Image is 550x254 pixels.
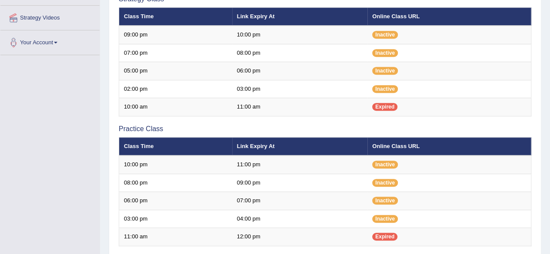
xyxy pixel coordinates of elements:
[119,210,232,228] td: 03:00 pm
[119,137,232,155] th: Class Time
[119,26,232,44] td: 09:00 pm
[232,80,368,98] td: 03:00 pm
[232,192,368,210] td: 07:00 pm
[119,155,232,174] td: 10:00 pm
[372,85,398,93] span: Inactive
[232,62,368,80] td: 06:00 pm
[119,98,232,116] td: 10:00 am
[372,215,398,223] span: Inactive
[372,161,398,168] span: Inactive
[119,7,232,26] th: Class Time
[232,7,368,26] th: Link Expiry At
[232,174,368,192] td: 09:00 pm
[119,174,232,192] td: 08:00 pm
[119,62,232,80] td: 05:00 pm
[0,6,100,27] a: Strategy Videos
[372,179,398,187] span: Inactive
[372,197,398,205] span: Inactive
[232,228,368,246] td: 12:00 pm
[372,233,397,241] span: Expired
[367,7,531,26] th: Online Class URL
[367,137,531,155] th: Online Class URL
[232,98,368,116] td: 11:00 am
[232,210,368,228] td: 04:00 pm
[232,44,368,62] td: 08:00 pm
[372,49,398,57] span: Inactive
[119,80,232,98] td: 02:00 pm
[372,31,398,39] span: Inactive
[232,155,368,174] td: 11:00 pm
[0,30,100,52] a: Your Account
[372,67,398,75] span: Inactive
[119,192,232,210] td: 06:00 pm
[232,137,368,155] th: Link Expiry At
[119,125,531,133] h3: Practice Class
[119,228,232,246] td: 11:00 am
[232,26,368,44] td: 10:00 pm
[119,44,232,62] td: 07:00 pm
[372,103,397,111] span: Expired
